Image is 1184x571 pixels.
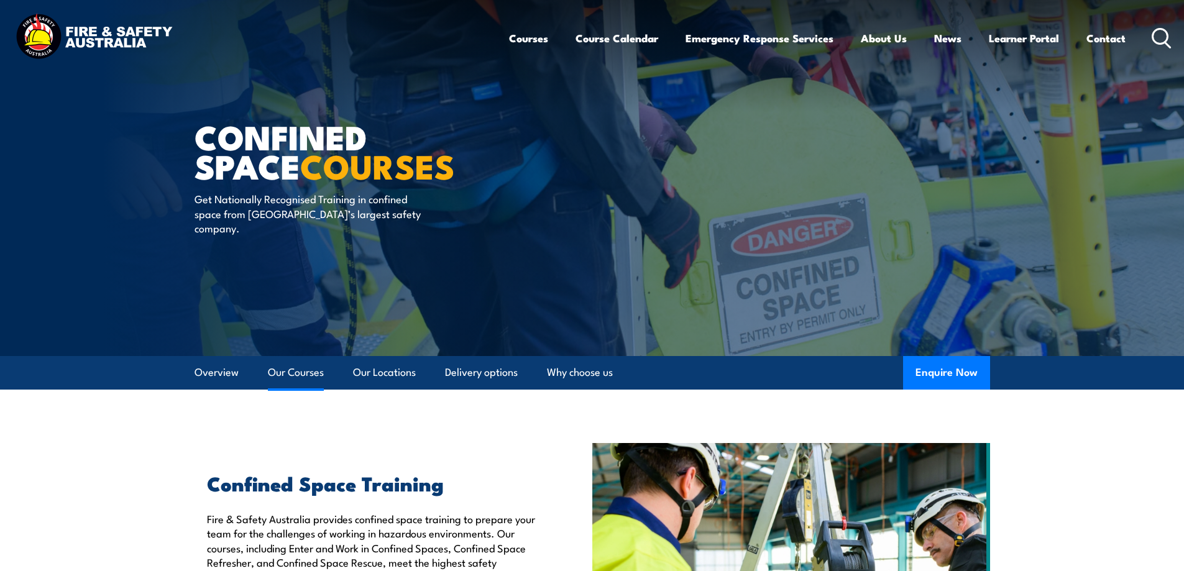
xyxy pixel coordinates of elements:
[861,22,907,55] a: About Us
[268,356,324,389] a: Our Courses
[1086,22,1126,55] a: Contact
[207,474,535,491] h2: Confined Space Training
[445,356,518,389] a: Delivery options
[353,356,416,389] a: Our Locations
[195,191,421,235] p: Get Nationally Recognised Training in confined space from [GEOGRAPHIC_DATA]’s largest safety comp...
[903,356,990,390] button: Enquire Now
[195,122,502,180] h1: Confined Space
[686,22,833,55] a: Emergency Response Services
[195,356,239,389] a: Overview
[989,22,1059,55] a: Learner Portal
[509,22,548,55] a: Courses
[547,356,613,389] a: Why choose us
[576,22,658,55] a: Course Calendar
[300,139,455,191] strong: COURSES
[934,22,961,55] a: News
